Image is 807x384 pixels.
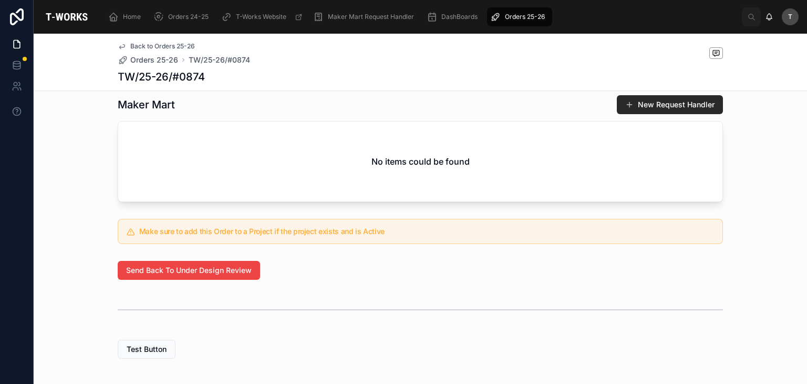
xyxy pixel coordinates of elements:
h1: TW/25-26/#0874 [118,69,205,84]
button: Test Button [118,340,175,359]
button: Send Back To Under Design Review [118,261,260,280]
a: Home [105,7,148,26]
span: Maker Mart Request Handler [328,13,414,21]
span: T-Works Website [236,13,286,21]
span: Orders 24-25 [168,13,209,21]
img: App logo [42,8,91,25]
span: Home [123,13,141,21]
span: Back to Orders 25-26 [130,42,195,50]
span: Orders 25-26 [130,55,178,65]
span: Orders 25-26 [505,13,545,21]
a: Orders 25-26 [118,55,178,65]
span: DashBoards [441,13,478,21]
a: T-Works Website [218,7,308,26]
span: Send Back To Under Design Review [126,265,252,276]
button: New Request Handler [617,95,723,114]
h1: Maker Mart [118,97,175,112]
h2: No items could be found [371,155,470,168]
a: DashBoards [423,7,485,26]
span: T [788,13,792,21]
a: Back to Orders 25-26 [118,42,195,50]
a: Orders 24-25 [150,7,216,26]
span: Test Button [127,344,167,355]
a: Maker Mart Request Handler [310,7,421,26]
h5: Make sure to add this Order to a Project if the project exists and is Active [139,228,714,235]
div: scrollable content [100,5,742,28]
a: Orders 25-26 [487,7,552,26]
a: TW/25-26/#0874 [189,55,250,65]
